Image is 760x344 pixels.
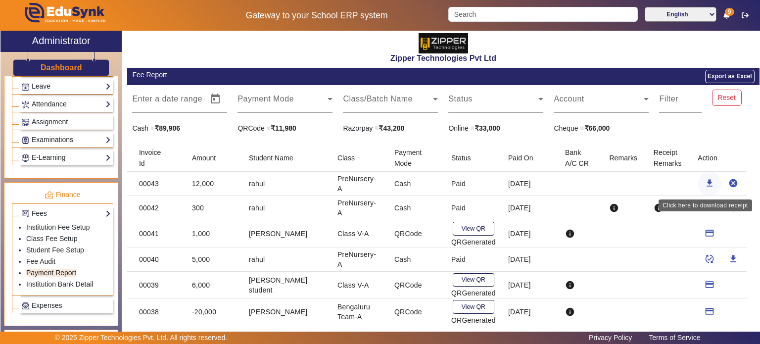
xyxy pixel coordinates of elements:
a: Privacy Policy [584,331,637,344]
mat-icon: download [728,254,738,264]
div: Razorpay = [338,123,443,134]
mat-label: Class/Batch Name [343,95,413,103]
mat-label: Status [448,95,472,103]
span: QRGenerated [451,288,496,298]
p: Finance [12,190,113,200]
mat-cell: 00038 [127,298,184,325]
div: Amount [192,152,216,163]
div: Fee Report [132,70,438,80]
mat-icon: info [565,307,575,317]
span: Paid [451,179,466,189]
mat-cell: PreNursery-A [330,247,386,272]
div: Cash = [127,123,233,134]
a: Student Fee Setup [26,246,84,254]
mat-icon: payment [705,280,714,290]
div: Amount [192,152,225,163]
mat-cell: [PERSON_NAME] [241,298,330,325]
input: Search [448,7,637,22]
strong: ₹66,000 [584,124,610,132]
a: Fee Audit [26,257,55,265]
mat-cell: Class V-A [330,272,386,298]
button: View QR [453,273,494,287]
button: Reset [712,90,742,106]
mat-cell: Class V-A [330,220,386,247]
h2: Administrator [32,35,91,47]
mat-cell: PreNursery-A [330,172,386,196]
input: End Date [173,97,202,109]
mat-cell: Cash [386,247,443,272]
a: Assignment [21,116,111,128]
mat-icon: info [565,229,575,239]
mat-icon: payment [705,228,714,238]
strong: ₹89,906 [154,124,180,132]
mat-header-cell: Remarks [601,144,645,172]
div: Paid On [508,152,542,163]
mat-cell: [DATE] [500,172,557,196]
mat-cell: 00040 [127,247,184,272]
div: QRCode = [233,123,338,134]
mat-cell: Cash [386,196,443,220]
mat-cell: [DATE] [500,272,557,298]
mat-cell: rahul [241,172,330,196]
a: Class Fee Setup [26,235,78,243]
mat-cell: 00039 [127,272,184,298]
mat-icon: info [654,203,664,213]
mat-cell: QRCode [386,272,443,298]
div: Class [337,152,364,163]
mat-cell: 00041 [127,220,184,247]
mat-cell: QRCode [386,220,443,247]
strong: ₹33,000 [475,124,500,132]
mat-icon: download [705,178,714,188]
mat-header-cell: Bank A/C CR [557,144,601,172]
mat-header-cell: Action [690,144,747,172]
div: Click here to download receipt [659,199,752,211]
mat-label: Payment Mode [237,95,294,103]
div: Student Name [249,152,293,163]
a: Terms of Service [644,331,705,344]
mat-cell: [DATE] [500,298,557,325]
h5: Gateway to your School ERP system [195,10,438,21]
div: Paid On [508,152,533,163]
mat-cell: [PERSON_NAME] student [241,272,330,298]
div: Invoice Id [139,147,176,169]
a: Administrator [0,31,122,52]
mat-label: Account [554,95,584,103]
mat-cell: QRCode [386,298,443,325]
mat-icon: cancel [728,178,738,188]
mat-icon: published_with_changes [705,254,714,264]
mat-cell: [DATE] [500,196,557,220]
mat-cell: 6,000 [184,272,241,298]
input: Start Date [132,97,164,109]
div: Invoice Id [139,147,168,169]
img: finance.png [45,191,53,199]
mat-cell: 00043 [127,172,184,196]
span: 9 [725,8,734,16]
a: Institution Fee Setup [26,223,90,231]
mat-header-cell: Receipt Remarks [646,144,690,172]
a: Payment Report [26,269,76,277]
mat-cell: 00042 [127,196,184,220]
mat-cell: 5,000 [184,247,241,272]
h3: Dashboard [41,63,82,72]
mat-cell: -20,000 [184,298,241,325]
div: Cheque = [549,123,654,134]
div: Payment Mode [394,147,435,169]
span: Paid [451,203,466,213]
button: View QR [453,300,494,313]
mat-cell: [DATE] [500,247,557,272]
mat-cell: PreNursery-A [330,196,386,220]
p: © 2025 Zipper Technologies Pvt. Ltd. All rights reserved. [55,333,228,343]
strong: ₹11,980 [271,124,296,132]
strong: ₹43,200 [379,124,404,132]
img: 36227e3f-cbf6-4043-b8fc-b5c5f2957d0a [419,33,468,53]
mat-cell: Bengaluru Team-A [330,298,386,325]
mat-cell: Cash [386,172,443,196]
mat-cell: [PERSON_NAME] [241,220,330,247]
button: Export as Excel [705,70,754,83]
img: Payroll.png [22,302,29,309]
mat-cell: 300 [184,196,241,220]
img: Assignments.png [22,119,29,126]
button: View QR [453,222,494,235]
mat-label: Enter a date range [132,95,202,103]
span: QRGenerated [451,237,496,247]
